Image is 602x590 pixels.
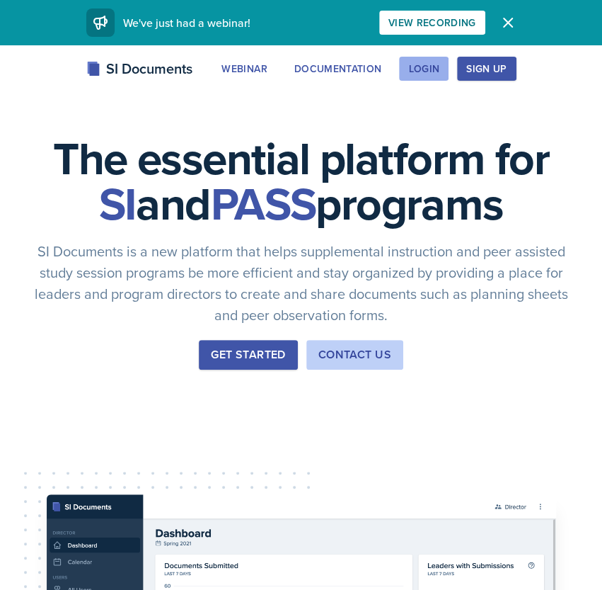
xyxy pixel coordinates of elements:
[199,340,297,370] button: Get Started
[399,57,448,81] button: Login
[318,346,391,363] div: Contact Us
[466,63,507,74] div: Sign Up
[306,340,403,370] button: Contact Us
[294,63,382,74] div: Documentation
[86,58,192,79] div: SI Documents
[211,346,285,363] div: Get Started
[457,57,516,81] button: Sign Up
[285,57,391,81] button: Documentation
[123,15,250,30] span: We've just had a webinar!
[388,17,476,28] div: View Recording
[212,57,276,81] button: Webinar
[379,11,485,35] button: View Recording
[408,63,439,74] div: Login
[221,63,267,74] div: Webinar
